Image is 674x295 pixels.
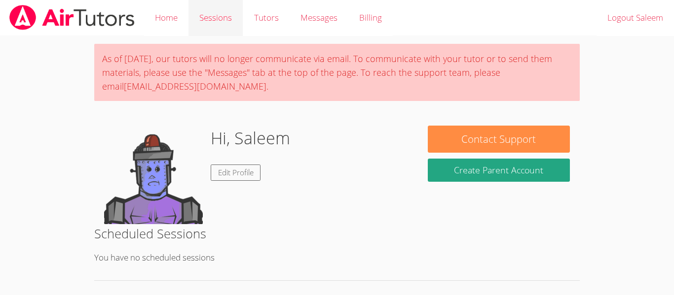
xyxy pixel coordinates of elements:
img: default.png [104,126,203,224]
img: airtutors_banner-c4298cdbf04f3fff15de1276eac7730deb9818008684d7c2e4769d2f7ddbe033.png [8,5,136,30]
a: Edit Profile [211,164,261,181]
button: Contact Support [428,126,570,153]
button: Create Parent Account [428,159,570,182]
div: As of [DATE], our tutors will no longer communicate via email. To communicate with your tutor or ... [94,44,580,101]
span: Messages [300,12,337,23]
h1: Hi, Saleem [211,126,290,151]
p: You have no scheduled sessions [94,251,580,265]
h2: Scheduled Sessions [94,224,580,243]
